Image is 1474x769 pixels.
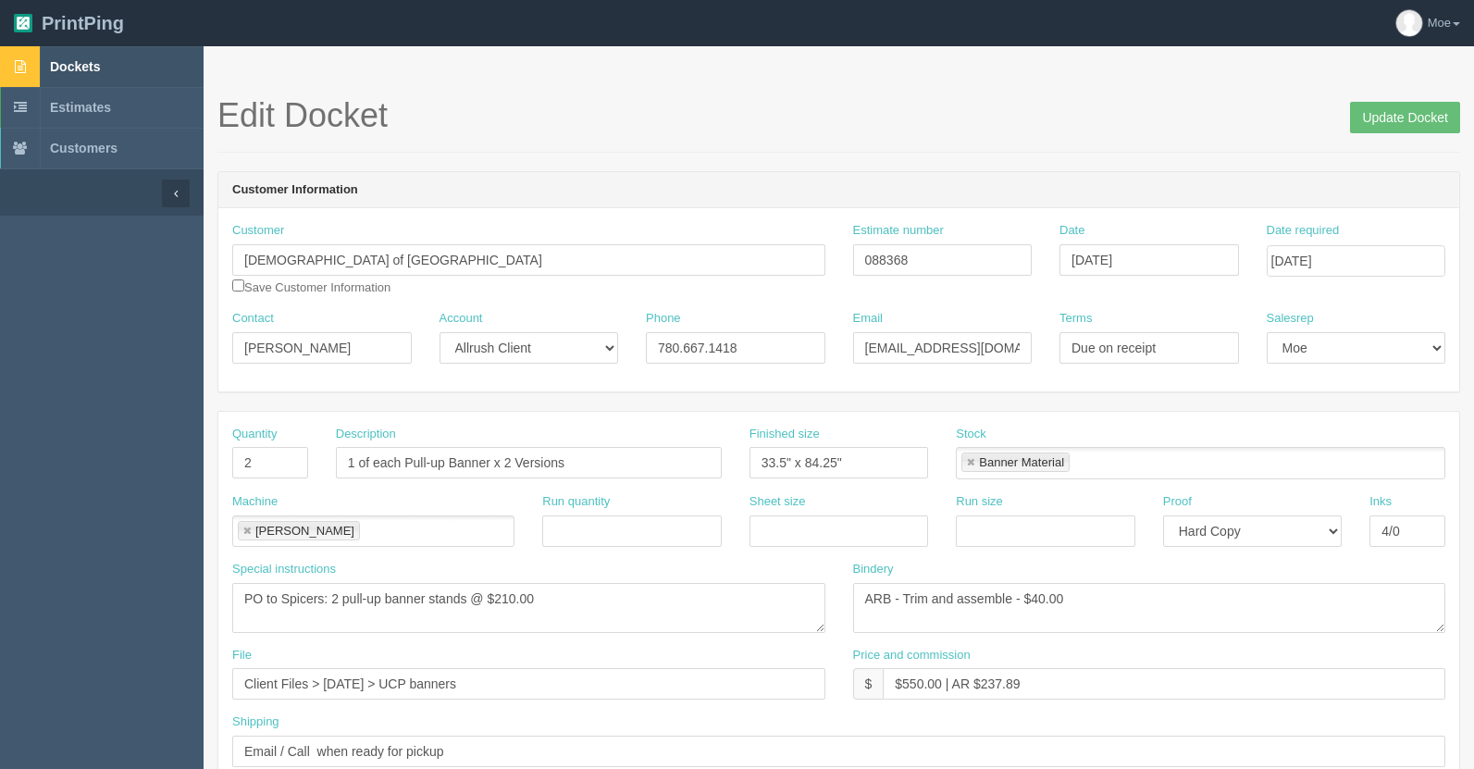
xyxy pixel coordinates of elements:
[217,97,1460,134] h1: Edit Docket
[232,713,279,731] label: Shipping
[218,172,1459,209] header: Customer Information
[853,583,1446,633] textarea: ARB - Trim and assemble - $40.00
[232,583,825,633] textarea: PO to Spicers: 2 pull-up banner stands @ $210.00
[50,100,111,115] span: Estimates
[336,426,396,443] label: Description
[232,222,825,296] div: Save Customer Information
[50,141,118,155] span: Customers
[853,647,971,664] label: Price and commission
[255,525,354,537] div: [PERSON_NAME]
[1396,10,1422,36] img: avatar_default-7531ab5dedf162e01f1e0bb0964e6a185e93c5c22dfe317fb01d7f8cd2b1632c.jpg
[853,222,944,240] label: Estimate number
[232,561,336,578] label: Special instructions
[749,493,806,511] label: Sheet size
[50,59,100,74] span: Dockets
[853,561,894,578] label: Bindery
[1059,222,1084,240] label: Date
[542,493,610,511] label: Run quantity
[956,493,1003,511] label: Run size
[14,14,32,32] img: logo-3e63b451c926e2ac314895c53de4908e5d424f24456219fb08d385ab2e579770.png
[1267,310,1314,328] label: Salesrep
[1163,493,1192,511] label: Proof
[1350,102,1460,133] input: Update Docket
[979,456,1064,468] div: Banner Material
[1267,222,1340,240] label: Date required
[232,222,284,240] label: Customer
[440,310,483,328] label: Account
[1059,310,1092,328] label: Terms
[853,668,884,700] div: $
[749,426,820,443] label: Finished size
[646,310,681,328] label: Phone
[853,310,884,328] label: Email
[232,310,274,328] label: Contact
[1369,493,1392,511] label: Inks
[956,426,986,443] label: Stock
[232,647,252,664] label: File
[232,426,277,443] label: Quantity
[232,493,278,511] label: Machine
[232,244,825,276] input: Enter customer name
